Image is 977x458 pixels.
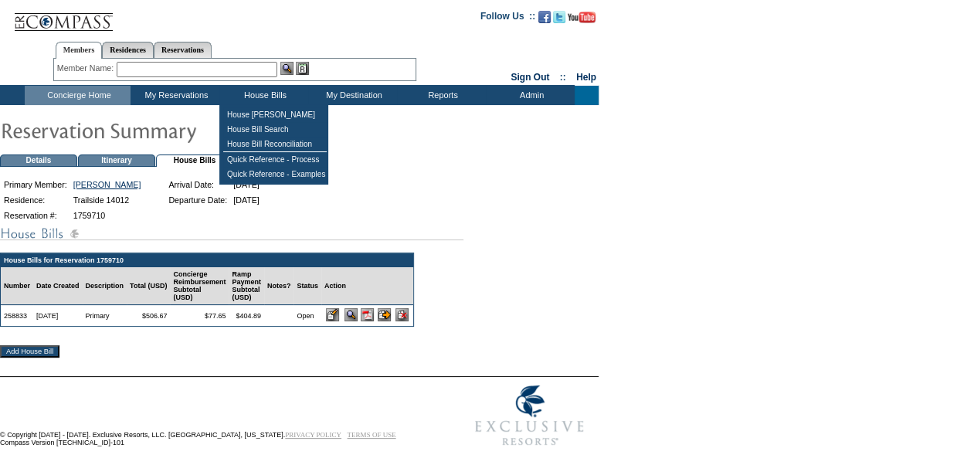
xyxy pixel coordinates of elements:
td: Quick Reference - Examples [223,167,327,182]
a: Become our fan on Facebook [538,15,551,25]
td: House Bill Reconciliation [223,137,327,152]
td: Itinerary [78,154,155,167]
td: Status [293,267,321,305]
input: Submit for Processing [378,308,391,321]
td: 1759710 [71,209,144,222]
input: Edit [326,308,339,321]
td: Open [293,305,321,326]
td: Admin [486,86,575,105]
td: [DATE] [33,305,83,326]
td: Ramp Payment Subtotal (USD) [229,267,264,305]
td: Number [1,267,33,305]
td: $404.89 [229,305,264,326]
a: Help [576,72,596,83]
td: Concierge Home [25,86,131,105]
a: [PERSON_NAME] [73,180,141,189]
a: PRIVACY POLICY [285,431,341,439]
td: Primary [83,305,127,326]
img: Reservations [296,62,309,75]
div: Member Name: [57,62,117,75]
td: Description [83,267,127,305]
td: Notes? [264,267,294,305]
td: Follow Us :: [480,9,535,28]
img: b_pdf.gif [361,308,374,321]
td: Quick Reference - Process [223,152,327,167]
a: Reservations [154,42,212,58]
img: Become our fan on Facebook [538,11,551,23]
td: House Bills [219,86,308,105]
td: Total (USD) [127,267,170,305]
td: Residence: [2,193,70,207]
img: View [280,62,293,75]
a: Members [56,42,103,59]
td: Trailside 14012 [71,193,144,207]
a: Subscribe to our YouTube Channel [568,15,595,25]
td: $506.67 [127,305,170,326]
td: 258833 [1,305,33,326]
td: Date Created [33,267,83,305]
td: House [PERSON_NAME] [223,107,327,122]
input: View [344,308,358,321]
a: Sign Out [511,72,549,83]
td: My Destination [308,86,397,105]
td: House Bills for Reservation 1759710 [1,253,413,267]
td: Concierge Reimbursement Subtotal (USD) [170,267,229,305]
td: Primary Member: [2,178,70,192]
img: Follow us on Twitter [553,11,565,23]
span: :: [560,72,566,83]
td: [DATE] [231,193,262,207]
td: Action [321,267,413,305]
td: My Reservations [131,86,219,105]
td: Reports [397,86,486,105]
td: House Bill Search [223,122,327,137]
td: Reservation #: [2,209,70,222]
input: Delete [395,308,409,321]
img: Exclusive Resorts [460,377,599,454]
a: Residences [102,42,154,58]
td: Arrival Date: [166,178,229,192]
td: [DATE] [231,178,262,192]
a: Follow us on Twitter [553,15,565,25]
img: Subscribe to our YouTube Channel [568,12,595,23]
td: House Bills [156,154,233,167]
td: Departure Date: [166,193,229,207]
a: TERMS OF USE [348,431,396,439]
td: $77.65 [170,305,229,326]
